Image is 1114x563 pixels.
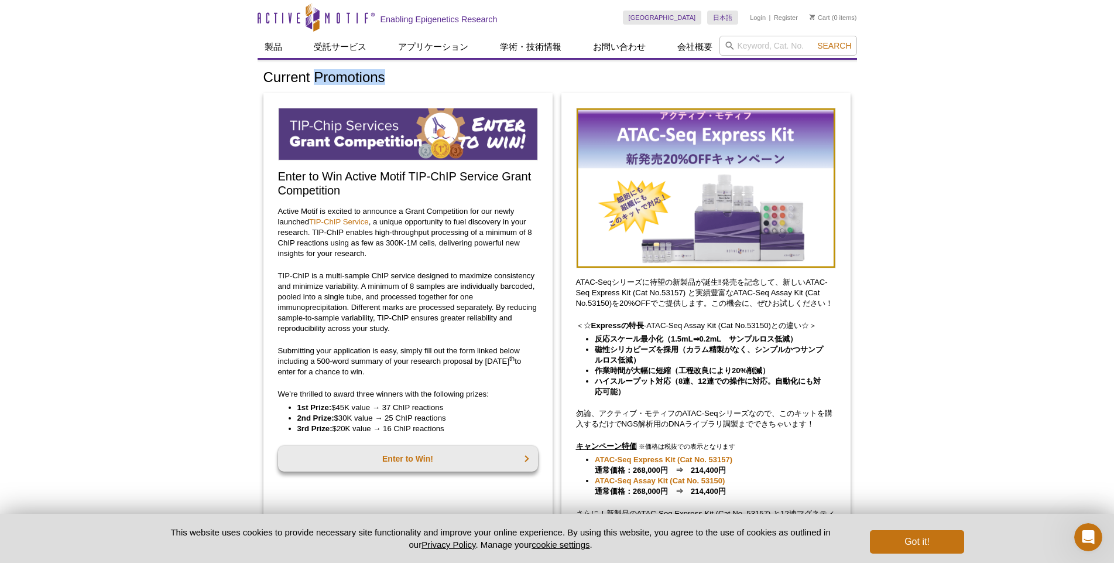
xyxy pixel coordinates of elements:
a: 日本語 [707,11,738,25]
img: TIP-ChIP Service Grant Competition [278,108,538,161]
strong: 1st Prize: [297,403,332,412]
p: Active Motif is excited to announce a Grant Competition for our newly launched , a unique opportu... [278,206,538,259]
a: Enter to Win! [278,446,538,472]
p: さらに！新製品のATAC-Seq Express Kit (Cat No. 53157) と12連マグネティックラックを同時購入いただくと、マグネティックラックを30%OFFでご提供いたします。 [576,509,836,540]
a: Cart [810,13,830,22]
img: Your Cart [810,14,815,20]
li: $20K value → 16 ChIP reactions [297,424,526,434]
a: 会社概要 [670,36,719,58]
strong: 通常価格：268,000円 ⇒ 214,400円 [595,455,732,475]
span: Search [817,41,851,50]
h2: Enabling Epigenetics Research [381,14,498,25]
strong: 反応スケール最小化（1.5mL⇒0.2mL サンプルロス低減） [595,335,797,343]
a: 受託サービス [307,36,373,58]
strong: 2nd Prize: [297,414,334,422]
li: $30K value → 25 ChIP reactions [297,413,526,424]
p: ATAC-Seqシリーズに待望の新製品が誕生‼発売を記念して、新しいATAC-Seq Express Kit (Cat No.53157) と実績豊富なATAC-Seq Assay Kit (C... [576,277,836,309]
iframe: Intercom live chat [1074,523,1102,551]
input: Keyword, Cat. No. [719,36,857,56]
p: 勿論、アクティブ・モティフのATAC-Seqシリーズなので、このキットを購入するだけでNGS解析用のDNAライブラリ調製までできちゃいます！ [576,408,836,429]
span: ※価格は税抜での表示となります [639,443,735,450]
button: Search [814,40,855,51]
a: [GEOGRAPHIC_DATA] [623,11,702,25]
a: TIP-ChIP Service [309,217,369,226]
a: ATAC-Seq Assay Kit (Cat No. 53150) [595,476,725,486]
strong: 磁性シリカビーズを採用（カラム精製がなく、シンプルかつサンプルロス低減） [595,345,823,364]
a: Login [750,13,766,22]
h1: Current Promotions [263,70,851,87]
button: Got it! [870,530,964,554]
strong: 通常価格：268,000円 ⇒ 214,400円 [595,476,726,496]
u: キャンペーン特価 [576,442,637,451]
a: お問い合わせ [586,36,653,58]
sup: th [509,354,515,361]
button: cookie settings [532,540,589,550]
a: 学術・技術情報 [493,36,568,58]
strong: 作業時間が大幅に短縮（工程改良により20%削減） [595,366,770,375]
a: Privacy Policy [421,540,475,550]
img: Save on ATAC-Seq Kits [576,108,836,268]
li: (0 items) [810,11,857,25]
p: This website uses cookies to provide necessary site functionality and improve your online experie... [150,526,851,551]
li: $45K value → 37 ChIP reactions [297,402,526,413]
h2: Enter to Win Active Motif TIP-ChIP Service Grant Competition [278,169,538,197]
strong: 3rd Prize: [297,424,333,433]
a: ATAC-Seq Express Kit (Cat No. 53157) [595,455,732,465]
p: TIP-ChIP is a multi-sample ChIP service designed to maximize consistency and minimize variability... [278,271,538,334]
p: We’re thrilled to award three winners with the following prizes: [278,389,538,400]
a: アプリケーション [391,36,475,58]
li: | [769,11,771,25]
strong: Expressの特長 [591,321,644,330]
a: 製品 [258,36,289,58]
p: Submitting your application is easy, simply fill out the form linked below including a 500-word s... [278,346,538,377]
a: Register [774,13,798,22]
p: ＜☆ -ATAC-Seq Assay Kit (Cat No.53150)との違い☆＞ [576,320,836,331]
strong: ハイスループット対応（8連、12連での操作に対応。自動化にも対応可能） [595,377,821,396]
